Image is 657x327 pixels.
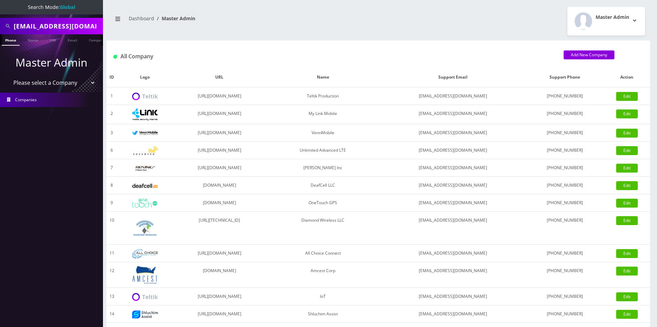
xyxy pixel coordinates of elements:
[106,87,117,105] td: 1
[266,305,380,323] td: Shluchim Assist
[616,310,638,319] a: Edit
[46,34,59,45] a: SIM
[380,105,526,124] td: [EMAIL_ADDRESS][DOMAIN_NAME]
[380,87,526,105] td: [EMAIL_ADDRESS][DOMAIN_NAME]
[526,262,603,288] td: [PHONE_NUMBER]
[266,212,380,245] td: Diamond Wireless LLC
[173,212,266,245] td: [URL][TECHNICAL_ID]
[266,177,380,194] td: DeafCell LLC
[596,14,629,20] h2: Master Admin
[106,262,117,288] td: 12
[106,305,117,323] td: 14
[106,67,117,87] th: ID
[526,142,603,159] td: [PHONE_NUMBER]
[132,199,158,208] img: OneTouch GPS
[173,142,266,159] td: [URL][DOMAIN_NAME]
[132,93,158,101] img: Teltik Production
[2,34,20,46] a: Phone
[173,87,266,105] td: [URL][DOMAIN_NAME]
[173,194,266,212] td: [DOMAIN_NAME]
[106,194,117,212] td: 9
[106,105,117,124] td: 2
[380,262,526,288] td: [EMAIL_ADDRESS][DOMAIN_NAME]
[106,212,117,245] td: 10
[266,245,380,262] td: All Choice Connect
[380,212,526,245] td: [EMAIL_ADDRESS][DOMAIN_NAME]
[266,159,380,177] td: [PERSON_NAME] Inc
[154,15,195,22] li: Master Admin
[526,67,603,87] th: Support Phone
[14,20,101,33] input: Search All Companies
[173,177,266,194] td: [DOMAIN_NAME]
[28,4,75,10] span: Search Mode:
[132,165,158,172] img: Rexing Inc
[564,50,614,59] a: Add New Company
[129,15,154,22] a: Dashboard
[526,305,603,323] td: [PHONE_NUMBER]
[173,67,266,87] th: URL
[132,108,158,120] img: My Link Mobile
[380,159,526,177] td: [EMAIL_ADDRESS][DOMAIN_NAME]
[106,142,117,159] td: 6
[616,146,638,155] a: Edit
[113,53,553,60] h1: All Company
[132,249,158,258] img: All Choice Connect
[380,124,526,142] td: [EMAIL_ADDRESS][DOMAIN_NAME]
[106,288,117,305] td: 13
[173,262,266,288] td: [DOMAIN_NAME]
[266,262,380,288] td: Amcest Corp
[380,142,526,159] td: [EMAIL_ADDRESS][DOMAIN_NAME]
[266,124,380,142] td: VennMobile
[15,97,37,103] span: Companies
[616,164,638,173] a: Edit
[173,288,266,305] td: [URL][DOMAIN_NAME]
[616,199,638,208] a: Edit
[266,105,380,124] td: My Link Mobile
[266,142,380,159] td: Unlimited Advanced LTE
[567,7,645,35] button: Master Admin
[173,124,266,142] td: [URL][DOMAIN_NAME]
[526,105,603,124] td: [PHONE_NUMBER]
[106,124,117,142] td: 3
[380,288,526,305] td: [EMAIL_ADDRESS][DOMAIN_NAME]
[380,177,526,194] td: [EMAIL_ADDRESS][DOMAIN_NAME]
[24,34,42,45] a: Name
[117,67,173,87] th: Logo
[173,245,266,262] td: [URL][DOMAIN_NAME]
[64,34,81,45] a: Email
[380,194,526,212] td: [EMAIL_ADDRESS][DOMAIN_NAME]
[616,216,638,225] a: Edit
[380,67,526,87] th: Support Email
[526,194,603,212] td: [PHONE_NUMBER]
[604,67,650,87] th: Action
[106,159,117,177] td: 7
[616,109,638,118] a: Edit
[132,266,158,284] img: Amcest Corp
[616,129,638,138] a: Edit
[173,159,266,177] td: [URL][DOMAIN_NAME]
[112,11,373,31] nav: breadcrumb
[106,245,117,262] td: 11
[526,159,603,177] td: [PHONE_NUMBER]
[132,215,158,241] img: Diamond Wireless LLC
[132,147,158,155] img: Unlimited Advanced LTE
[526,124,603,142] td: [PHONE_NUMBER]
[132,184,158,188] img: DeafCell LLC
[266,67,380,87] th: Name
[616,267,638,276] a: Edit
[113,55,117,59] img: All Company
[526,177,603,194] td: [PHONE_NUMBER]
[266,87,380,105] td: Teltik Production
[266,288,380,305] td: IoT
[616,249,638,258] a: Edit
[616,92,638,101] a: Edit
[526,87,603,105] td: [PHONE_NUMBER]
[60,4,75,10] strong: Global
[132,293,158,301] img: IoT
[173,105,266,124] td: [URL][DOMAIN_NAME]
[526,212,603,245] td: [PHONE_NUMBER]
[380,305,526,323] td: [EMAIL_ADDRESS][DOMAIN_NAME]
[526,288,603,305] td: [PHONE_NUMBER]
[85,34,108,45] a: Company
[173,305,266,323] td: [URL][DOMAIN_NAME]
